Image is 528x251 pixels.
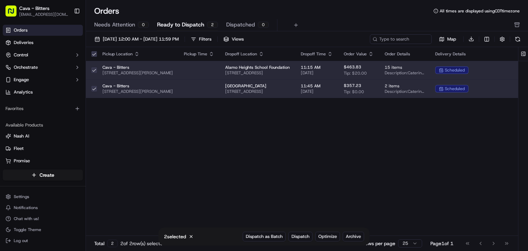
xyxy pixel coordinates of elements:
[232,36,244,42] span: Views
[78,125,92,130] span: [DATE]
[102,83,173,89] span: Cava - Bitters
[103,36,179,42] span: [DATE] 12:00 AM - [DATE] 11:59 PM
[3,3,71,19] button: Cava - Bitters[EMAIL_ADDRESS][DOMAIN_NAME]
[7,27,125,38] p: Welcome 👋
[7,65,19,78] img: 1736555255976-a54dd68f-1ca7-489b-9aae-adbdc363a1c4
[291,233,309,240] span: Dispatch
[14,227,41,232] span: Toggle Theme
[225,89,290,94] span: [STREET_ADDRESS]
[344,70,367,76] span: Tip: $20.00
[3,50,83,61] button: Control
[164,233,186,240] p: 2 selected
[225,65,290,70] span: Alamo Heights School Foundation
[3,103,83,114] div: Favorites
[48,170,83,175] a: Powered byPylon
[362,240,395,247] p: Rows per page
[288,232,312,241] button: Dispatch
[445,86,465,91] span: scheduled
[440,8,520,14] span: All times are displayed using CDT timezone
[513,34,522,44] button: Refresh
[188,34,214,44] button: Filters
[68,170,83,175] span: Pylon
[3,87,83,98] a: Analytics
[226,21,255,29] span: Dispatched
[102,70,173,76] span: [STREET_ADDRESS][PERSON_NAME]
[225,83,290,89] span: [GEOGRAPHIC_DATA]
[430,240,453,247] div: Page 1 of 1
[40,172,54,178] span: Create
[52,106,66,112] span: [DATE]
[385,83,424,89] span: 2 items
[19,5,49,12] button: Cava - Bitters
[301,83,333,89] span: 11:45 AM
[301,89,333,94] span: [DATE]
[301,70,333,76] span: [DATE]
[157,21,204,29] span: Ready to Dispatch
[3,25,83,36] a: Orders
[184,51,214,57] div: Pickup Time
[55,151,113,163] a: 💻API Documentation
[243,232,286,241] button: Dispatch as Batch
[220,34,247,44] button: Views
[14,145,24,152] span: Fleet
[18,44,124,51] input: Got a question? Start typing here...
[225,70,290,76] span: [STREET_ADDRESS]
[318,233,337,240] span: Optimize
[14,65,27,78] img: 8571987876998_91fb9ceb93ad5c398215_72.jpg
[370,34,432,44] input: Type to search
[107,88,125,96] button: See all
[344,89,364,95] span: Tip: $0.00
[120,240,167,247] div: 2 of 2 row(s) selected.
[346,233,361,240] span: Archive
[301,65,333,70] span: 11:15 AM
[65,153,110,160] span: API Documentation
[3,143,83,154] button: Fleet
[21,106,47,112] span: Cava Bitters
[14,133,29,139] span: Nash AI
[434,35,461,43] button: Map
[94,21,135,29] span: Needs Attention
[14,89,33,95] span: Analytics
[344,64,361,70] span: $463.83
[3,131,83,142] button: Nash AI
[14,205,38,210] span: Notifications
[14,216,39,221] span: Chat with us!
[3,37,83,48] a: Deliveries
[225,51,290,57] div: Dropoff Location
[31,72,95,78] div: We're available if you need us!
[138,22,149,28] div: 0
[14,125,19,131] img: 1736555255976-a54dd68f-1ca7-489b-9aae-adbdc363a1c4
[207,22,218,28] div: 2
[7,89,46,95] div: Past conversations
[3,120,83,131] div: Available Products
[91,34,182,44] button: [DATE] 12:00 AM - [DATE] 11:59 PM
[3,74,83,85] button: Engage
[58,154,64,160] div: 💻
[246,233,283,240] span: Dispatch as Batch
[3,155,83,166] button: Promise
[447,36,456,42] span: Map
[3,225,83,234] button: Toggle Theme
[344,83,361,88] span: $357.23
[102,65,173,70] span: Cava - Bitters
[3,170,83,181] button: Create
[385,89,424,94] span: Description: Catering order for 20 people, including a Group Bowl Bar with Grilled Steak and anot...
[7,100,18,111] img: Cava Bitters
[14,194,29,199] span: Settings
[19,12,68,17] span: [EMAIL_ADDRESS][DOMAIN_NAME]
[7,118,18,132] img: Wisdom Oko
[301,51,333,57] div: Dropoff Time
[48,106,51,112] span: •
[14,52,28,58] span: Control
[14,27,27,33] span: Orders
[31,65,113,72] div: Start new chat
[107,240,118,247] div: 2
[5,158,80,164] a: Promise
[7,154,12,160] div: 📗
[14,77,29,83] span: Engage
[435,51,518,57] div: Delivery Details
[258,22,269,28] div: 0
[102,51,173,57] div: Pickup Location
[344,51,374,57] div: Order Value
